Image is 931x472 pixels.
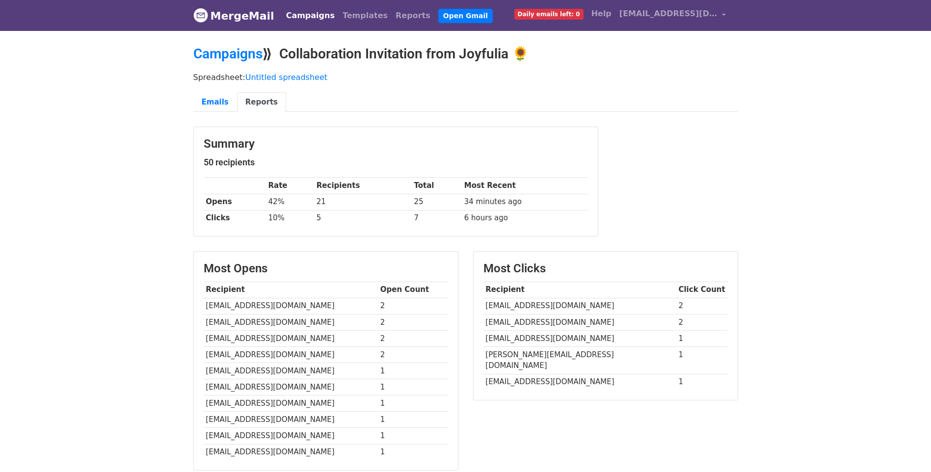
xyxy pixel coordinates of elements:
[193,46,738,62] h2: ⟫ Collaboration Invitation from Joyfulia 🌻
[483,374,676,390] td: [EMAIL_ADDRESS][DOMAIN_NAME]
[193,46,263,62] a: Campaigns
[204,282,378,298] th: Recipient
[619,8,718,20] span: [EMAIL_ADDRESS][DOMAIN_NAME]
[204,157,588,168] h5: 50 recipients
[676,282,728,298] th: Click Count
[587,4,615,24] a: Help
[378,298,448,314] td: 2
[462,210,588,226] td: 6 hours ago
[483,330,676,346] td: [EMAIL_ADDRESS][DOMAIN_NAME]
[412,178,462,194] th: Total
[882,425,931,472] iframe: Chat Widget
[378,282,448,298] th: Open Count
[339,6,392,26] a: Templates
[266,210,314,226] td: 10%
[204,428,378,444] td: [EMAIL_ADDRESS][DOMAIN_NAME]
[514,9,584,20] span: Daily emails left: 0
[266,194,314,210] td: 42%
[204,379,378,395] td: [EMAIL_ADDRESS][DOMAIN_NAME]
[378,330,448,346] td: 2
[204,262,448,276] h3: Most Opens
[193,92,237,112] a: Emails
[378,395,448,412] td: 1
[204,137,588,151] h3: Summary
[462,178,588,194] th: Most Recent
[193,5,274,26] a: MergeMail
[483,298,676,314] td: [EMAIL_ADDRESS][DOMAIN_NAME]
[204,346,378,363] td: [EMAIL_ADDRESS][DOMAIN_NAME]
[676,330,728,346] td: 1
[193,8,208,23] img: MergeMail logo
[204,412,378,428] td: [EMAIL_ADDRESS][DOMAIN_NAME]
[412,194,462,210] td: 25
[204,194,266,210] th: Opens
[378,444,448,460] td: 1
[676,374,728,390] td: 1
[204,395,378,412] td: [EMAIL_ADDRESS][DOMAIN_NAME]
[615,4,730,27] a: [EMAIL_ADDRESS][DOMAIN_NAME]
[483,314,676,330] td: [EMAIL_ADDRESS][DOMAIN_NAME]
[412,210,462,226] td: 7
[462,194,588,210] td: 34 minutes ago
[378,363,448,379] td: 1
[245,73,327,82] a: Untitled spreadsheet
[314,178,412,194] th: Recipients
[204,314,378,330] td: [EMAIL_ADDRESS][DOMAIN_NAME]
[237,92,286,112] a: Reports
[483,282,676,298] th: Recipient
[193,72,738,82] p: Spreadsheet:
[378,379,448,395] td: 1
[204,210,266,226] th: Clicks
[266,178,314,194] th: Rate
[282,6,339,26] a: Campaigns
[392,6,434,26] a: Reports
[510,4,587,24] a: Daily emails left: 0
[378,346,448,363] td: 2
[676,298,728,314] td: 2
[483,346,676,374] td: [PERSON_NAME][EMAIL_ADDRESS][DOMAIN_NAME]
[314,210,412,226] td: 5
[483,262,728,276] h3: Most Clicks
[378,412,448,428] td: 1
[204,363,378,379] td: [EMAIL_ADDRESS][DOMAIN_NAME]
[204,298,378,314] td: [EMAIL_ADDRESS][DOMAIN_NAME]
[314,194,412,210] td: 21
[378,428,448,444] td: 1
[676,314,728,330] td: 2
[204,330,378,346] td: [EMAIL_ADDRESS][DOMAIN_NAME]
[204,444,378,460] td: [EMAIL_ADDRESS][DOMAIN_NAME]
[378,314,448,330] td: 2
[438,9,493,23] a: Open Gmail
[676,346,728,374] td: 1
[882,425,931,472] div: 聊天小组件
